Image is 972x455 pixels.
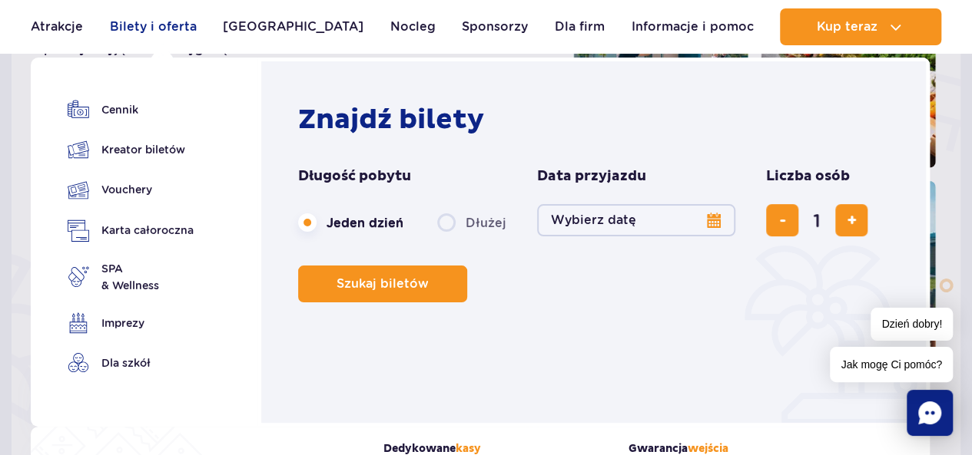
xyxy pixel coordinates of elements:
form: Planowanie wizyty w Park of Poland [298,167,897,302]
strong: Gwarancja [629,442,884,455]
a: Kreator biletów [68,139,194,160]
h2: Znajdź bilety [298,103,897,137]
span: SPA & Wellness [101,260,159,294]
button: dodaj bilet [835,204,868,236]
a: Karta całoroczna [68,219,194,242]
span: Jak mogę Ci pomóc? [830,347,953,382]
a: Dla firm [555,8,605,45]
label: Dłużej [437,206,506,239]
a: Bilety i oferta [110,8,197,45]
strong: Dedykowane [383,442,605,455]
span: Kup teraz [816,20,877,34]
span: kasy [456,442,481,455]
button: Kup teraz [780,8,941,45]
a: Dla szkół [68,352,194,374]
a: [GEOGRAPHIC_DATA] [223,8,363,45]
a: SPA& Wellness [68,260,194,294]
a: Imprezy [68,312,194,334]
a: Atrakcje [31,8,83,45]
button: usuń bilet [766,204,798,236]
div: Chat [907,390,953,436]
a: Sponsorzy [462,8,528,45]
span: Dzień dobry! [871,308,953,341]
a: Vouchery [68,179,194,201]
span: Liczba osób [766,167,850,186]
label: Jeden dzień [298,206,403,239]
span: Szukaj biletów [337,277,429,291]
a: Cennik [68,99,194,120]
a: Informacje i pomoc [631,8,753,45]
a: Nocleg [390,8,436,45]
span: wejścia [688,442,728,455]
span: Długość pobytu [298,167,411,186]
input: liczba biletów [798,202,835,239]
span: Data przyjazdu [537,167,646,186]
button: Wybierz datę [537,204,735,236]
button: Szukaj biletów [298,265,467,302]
